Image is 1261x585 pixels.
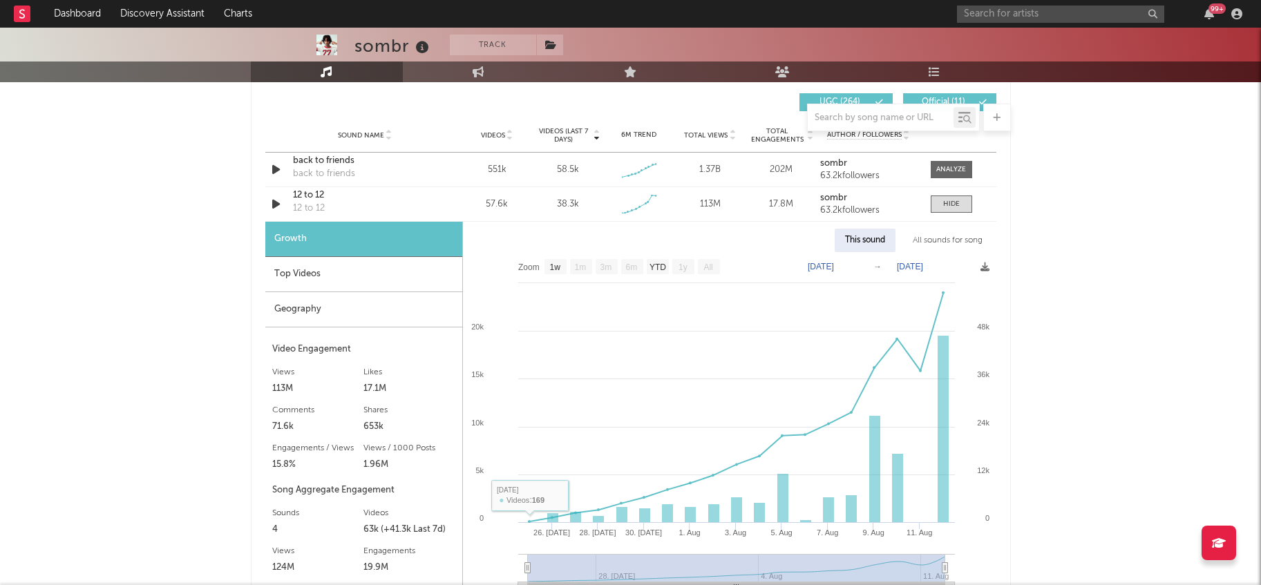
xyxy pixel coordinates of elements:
text: 1w [549,262,560,272]
span: Author / Followers [827,131,902,140]
div: All sounds for song [902,229,993,252]
text: 9. Aug [862,528,884,537]
div: 124M [272,559,364,576]
div: 113M [678,198,742,211]
span: Total Engagements [749,127,805,144]
a: back to friends [293,154,437,168]
text: 48k [977,323,989,331]
div: Videos [363,505,455,521]
text: 1y [679,262,688,272]
button: 99+ [1204,8,1214,19]
strong: sombr [820,193,847,202]
div: Views [272,543,364,559]
div: This sound [835,229,895,252]
div: back to friends [293,167,355,181]
div: 551k [465,163,529,177]
span: Sound Name [338,131,384,140]
div: 113M [272,381,364,397]
text: [DATE] [808,262,834,271]
div: 202M [749,163,813,177]
text: 0 [985,514,989,522]
div: Engagements [363,543,455,559]
div: 63k (+41.3k Last 7d) [363,521,455,538]
text: 28. [DATE] [579,528,616,537]
div: 4 [272,521,364,538]
div: Sounds [272,505,364,521]
text: 12k [977,466,989,474]
text: 6m [625,262,637,272]
text: 0 [479,514,483,522]
text: 7. Aug [817,528,838,537]
div: 19.9M [363,559,455,576]
div: Views [272,364,364,381]
div: 38.3k [557,198,579,211]
div: Geography [265,292,462,327]
text: [DATE] [897,262,923,271]
div: Likes [363,364,455,381]
span: UGC ( 264 ) [808,98,872,106]
text: 11. Aug [923,572,949,580]
div: 1.96M [363,457,455,473]
span: Total Views [684,131,728,140]
button: Track [450,35,536,55]
text: 24k [977,419,989,427]
div: Comments [272,402,364,419]
div: 63.2k followers [820,171,916,181]
button: UGC(264) [799,93,893,111]
div: Top Videos [265,257,462,292]
text: 30. [DATE] [625,528,662,537]
div: 1.37B [678,163,742,177]
div: sombr [354,35,433,57]
text: All [703,262,712,272]
div: 6M Trend [607,130,671,140]
div: Views / 1000 Posts [363,440,455,457]
text: 5. Aug [770,528,792,537]
text: 36k [977,370,989,378]
text: 20k [471,323,484,331]
text: 26. [DATE] [533,528,570,537]
text: 1m [574,262,586,272]
text: 5k [475,466,484,474]
text: 1. Aug [679,528,700,537]
a: sombr [820,159,916,169]
div: Shares [363,402,455,419]
text: 10k [471,419,484,427]
span: Videos (last 7 days) [535,127,591,144]
div: 58.5k [557,163,579,177]
text: 3m [600,262,611,272]
div: 15.8% [272,457,364,473]
text: 3. Aug [725,528,746,537]
div: Engagements / Views [272,440,364,457]
div: 12 to 12 [293,202,325,215]
button: Official(11) [903,93,996,111]
input: Search for artists [957,6,1164,23]
div: 71.6k [272,419,364,435]
span: Official ( 11 ) [912,98,976,106]
text: YTD [649,262,665,272]
a: sombr [820,193,916,203]
input: Search by song name or URL [808,113,954,124]
a: 12 to 12 [293,189,437,202]
div: Video Engagement [272,341,455,358]
text: → [873,262,882,271]
text: 15k [471,370,484,378]
div: 653k [363,419,455,435]
div: 17.1M [363,381,455,397]
div: Song Aggregate Engagement [272,482,455,499]
div: 63.2k followers [820,206,916,215]
text: Zoom [518,262,540,272]
span: Videos [481,131,505,140]
text: 11. Aug [907,528,932,537]
div: 99 + [1208,3,1226,14]
div: Growth [265,222,462,257]
div: 17.8M [749,198,813,211]
div: 57.6k [465,198,529,211]
strong: sombr [820,159,847,168]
